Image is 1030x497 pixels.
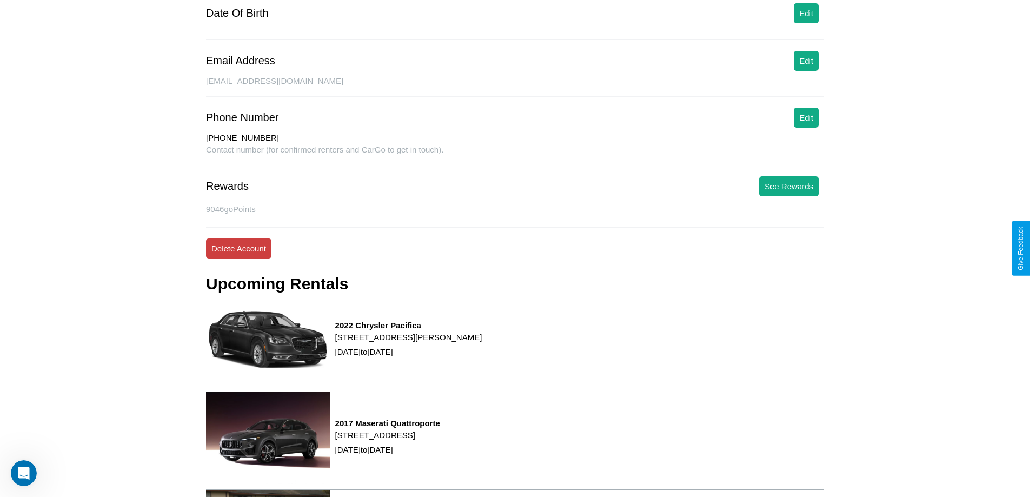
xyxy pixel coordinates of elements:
img: rental [206,392,330,484]
button: See Rewards [759,176,819,196]
p: [STREET_ADDRESS] [335,428,440,442]
button: Edit [794,108,819,128]
button: Edit [794,3,819,23]
p: 9046 goPoints [206,202,824,216]
p: [STREET_ADDRESS][PERSON_NAME] [335,330,482,344]
div: Phone Number [206,111,279,124]
h3: 2017 Maserati Quattroporte [335,419,440,428]
h3: Upcoming Rentals [206,275,348,293]
div: Give Feedback [1017,227,1025,270]
div: Contact number (for confirmed renters and CarGo to get in touch). [206,145,824,165]
p: [DATE] to [DATE] [335,344,482,359]
iframe: Intercom live chat [11,460,37,486]
div: Date Of Birth [206,7,269,19]
div: [EMAIL_ADDRESS][DOMAIN_NAME] [206,76,824,97]
img: rental [206,293,330,386]
button: Delete Account [206,238,271,259]
div: [PHONE_NUMBER] [206,133,824,145]
div: Rewards [206,180,249,193]
p: [DATE] to [DATE] [335,442,440,457]
h3: 2022 Chrysler Pacifica [335,321,482,330]
div: Email Address [206,55,275,67]
button: Edit [794,51,819,71]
